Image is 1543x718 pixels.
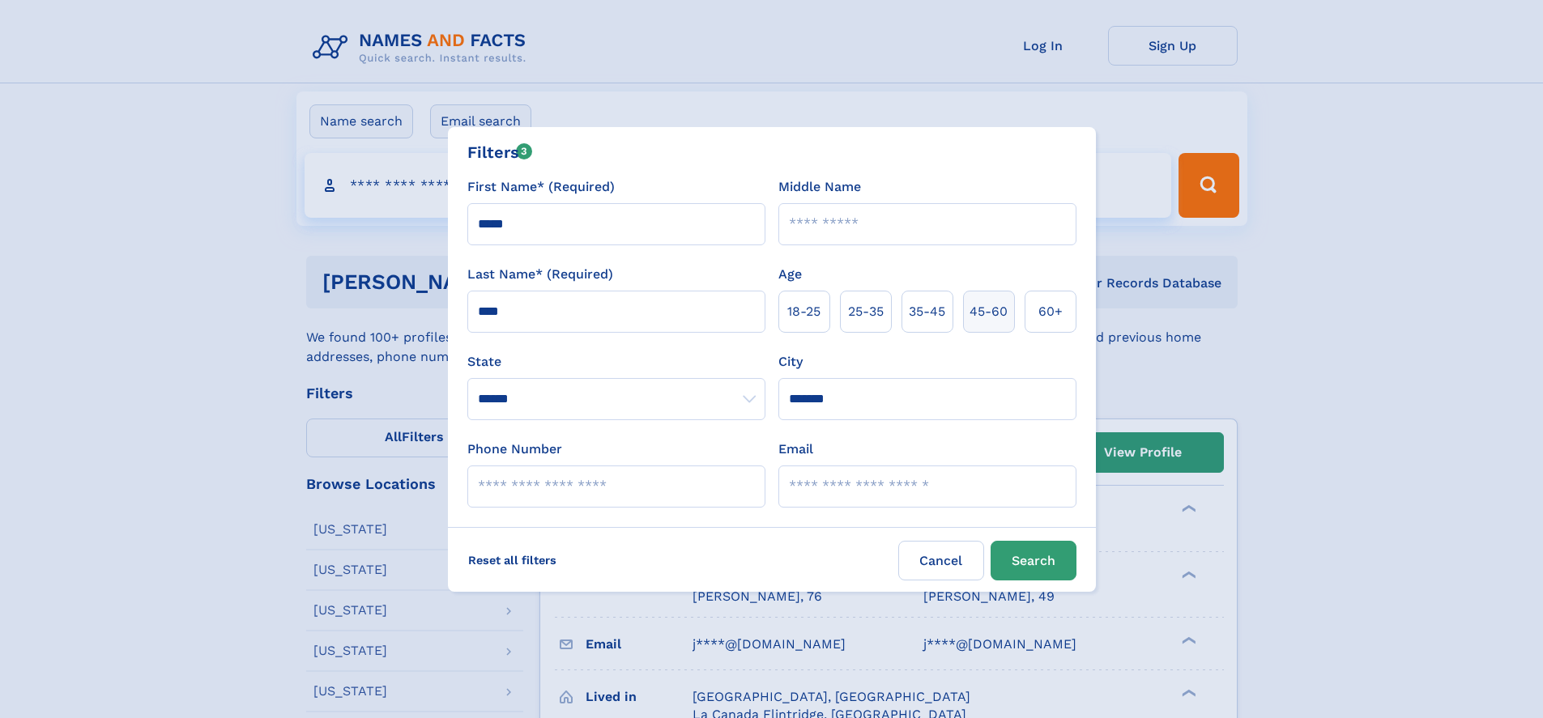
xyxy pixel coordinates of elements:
label: City [778,352,803,372]
span: 25‑35 [848,302,884,321]
label: Phone Number [467,440,562,459]
button: Search [991,541,1076,580]
span: 18‑25 [787,302,821,321]
label: Age [778,265,802,284]
span: 45‑60 [970,302,1008,321]
span: 35‑45 [909,302,945,321]
label: First Name* (Required) [467,177,615,197]
div: Filters [467,140,533,164]
label: State [467,352,765,372]
span: 60+ [1038,302,1063,321]
label: Reset all filters [458,541,567,580]
label: Cancel [898,541,984,580]
label: Last Name* (Required) [467,265,613,284]
label: Email [778,440,813,459]
label: Middle Name [778,177,861,197]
